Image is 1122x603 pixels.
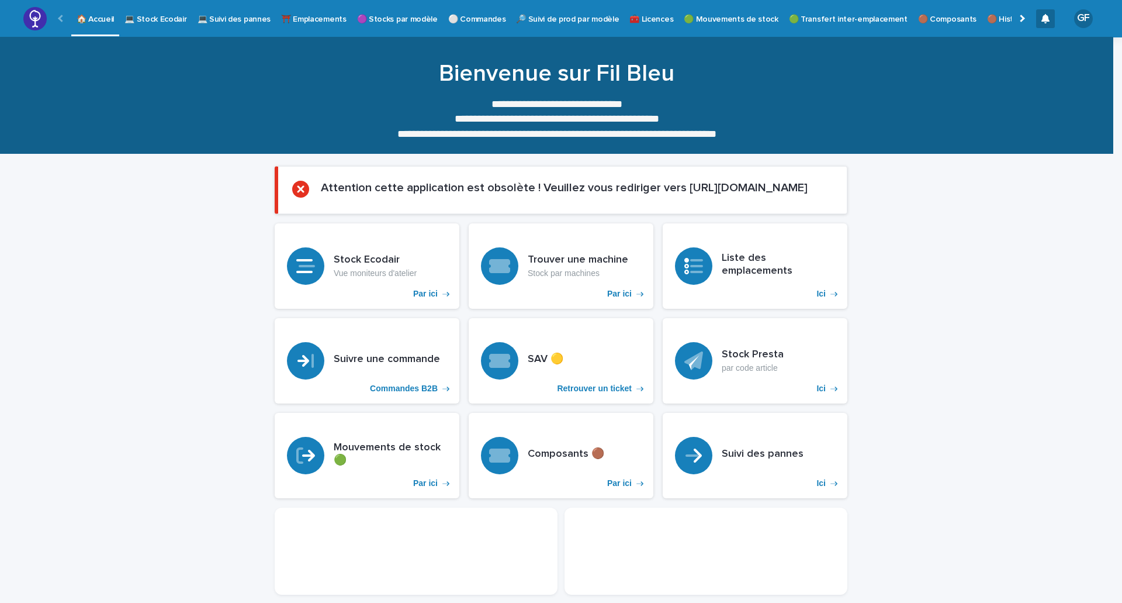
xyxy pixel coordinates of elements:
p: Par ici [413,478,438,488]
h1: Bienvenue sur Fil Bleu [271,60,843,88]
p: Par ici [607,289,632,299]
p: Par ici [607,478,632,488]
h3: Trouver une machine [528,254,628,267]
p: Vue moniteurs d'atelier [334,268,417,278]
p: Commandes B2B [370,384,438,394]
h3: SAV 🟡 [528,353,563,366]
a: Ici [663,318,847,404]
a: Ici [663,413,847,498]
p: Ici [816,478,826,488]
img: JzSyWMYZRrOrwMBeQwjA [23,7,47,30]
p: Ici [816,289,826,299]
a: Commandes B2B [275,318,459,404]
a: Par ici [469,223,653,309]
a: Ici [663,223,847,309]
h3: Suivi des pannes [722,448,804,461]
p: Par ici [413,289,438,299]
h2: Attention cette application est obsolète ! Veuillez vous rediriger vers [URL][DOMAIN_NAME] [321,181,808,195]
div: GF [1074,9,1093,28]
h3: Composants 🟤 [528,448,604,461]
h3: Stock Presta [722,349,784,361]
a: Par ici [469,413,653,498]
p: Stock par machines [528,268,628,278]
p: Ici [816,384,826,394]
a: Retrouver un ticket [469,318,653,404]
p: Retrouver un ticket [557,384,632,394]
h3: Liste des emplacements [722,252,835,277]
a: Par ici [275,413,459,498]
h3: Stock Ecodair [334,254,417,267]
a: Par ici [275,223,459,309]
h3: Suivre une commande [334,353,440,366]
p: par code article [722,363,784,373]
h3: Mouvements de stock 🟢 [334,442,447,467]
